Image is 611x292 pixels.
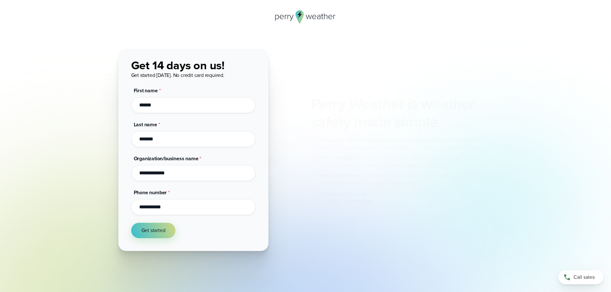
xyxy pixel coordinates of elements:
[134,189,167,196] span: Phone number
[573,273,595,281] span: Call sales
[134,87,158,94] span: First name
[141,227,165,234] span: Get started
[558,270,603,284] a: Call sales
[131,71,225,79] span: Get started [DATE]. No credit card required.
[131,223,176,238] button: Get started
[134,121,157,128] span: Last name
[134,155,199,162] span: Organization/business name
[131,57,225,74] span: Get 14 days on us!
